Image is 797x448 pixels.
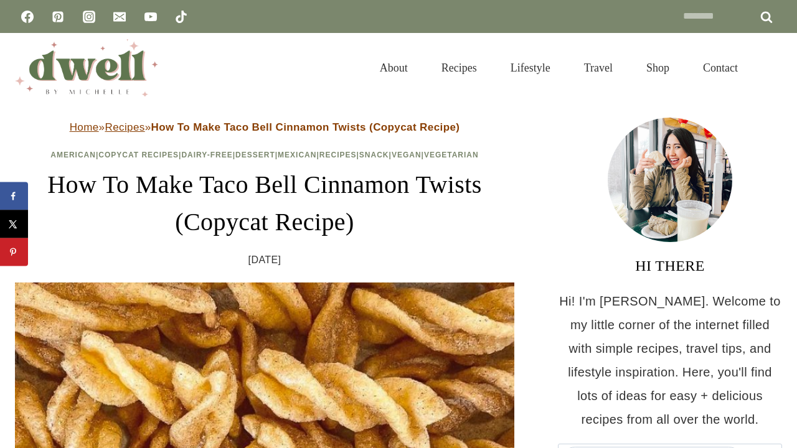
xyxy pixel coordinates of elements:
a: Lifestyle [494,46,567,90]
nav: Primary Navigation [363,46,755,90]
a: Recipes [425,46,494,90]
a: Vegan [392,151,422,159]
a: Snack [359,151,389,159]
a: Travel [567,46,630,90]
a: Facebook [15,4,40,29]
p: Hi! I'm [PERSON_NAME]. Welcome to my little corner of the internet filled with simple recipes, tr... [558,289,782,431]
a: TikTok [169,4,194,29]
a: YouTube [138,4,163,29]
button: View Search Form [761,57,782,78]
a: American [50,151,96,159]
a: Dairy-Free [181,151,232,159]
a: Dessert [235,151,275,159]
a: Recipes [105,121,144,133]
a: Mexican [278,151,316,159]
h1: How To Make Taco Bell Cinnamon Twists (Copycat Recipe) [15,166,514,241]
a: Instagram [77,4,101,29]
a: Home [70,121,99,133]
strong: How To Make Taco Bell Cinnamon Twists (Copycat Recipe) [151,121,460,133]
span: » » [70,121,460,133]
a: Pinterest [45,4,70,29]
a: About [363,46,425,90]
a: Recipes [319,151,357,159]
h3: HI THERE [558,254,782,277]
a: Contact [686,46,755,90]
a: Copycat Recipes [98,151,179,159]
span: | | | | | | | | [50,151,478,159]
a: Vegetarian [424,151,479,159]
img: DWELL by michelle [15,39,158,96]
a: Email [107,4,132,29]
a: Shop [630,46,686,90]
time: [DATE] [248,251,281,269]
